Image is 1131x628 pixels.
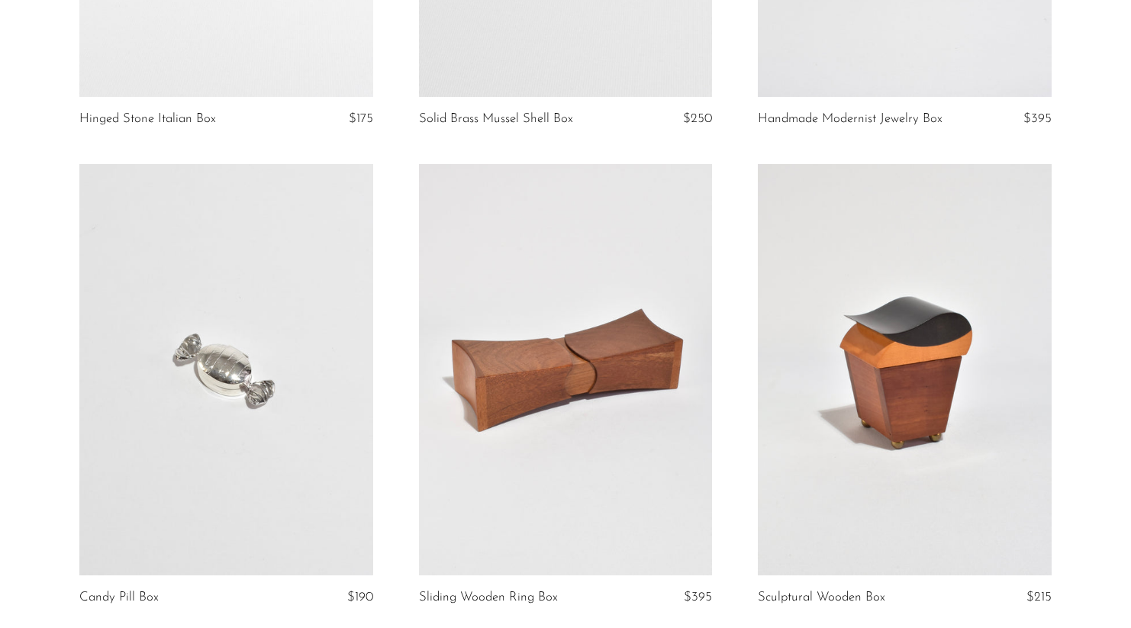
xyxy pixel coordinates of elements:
span: $215 [1026,591,1052,604]
span: $190 [347,591,373,604]
a: Sculptural Wooden Box [758,591,885,604]
span: $395 [1023,112,1052,125]
span: $395 [684,591,712,604]
a: Candy Pill Box [79,591,159,604]
a: Handmade Modernist Jewelry Box [758,112,942,126]
a: Hinged Stone Italian Box [79,112,216,126]
a: Sliding Wooden Ring Box [419,591,558,604]
a: Solid Brass Mussel Shell Box [419,112,573,126]
span: $250 [683,112,712,125]
span: $175 [349,112,373,125]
